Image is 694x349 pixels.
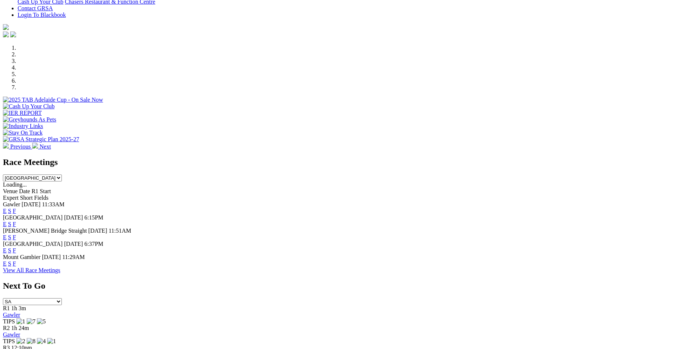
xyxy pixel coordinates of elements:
[47,338,56,345] img: 1
[18,5,53,11] a: Contact GRSA
[3,312,20,318] a: Gawler
[3,188,18,194] span: Venue
[3,24,9,30] img: logo-grsa-white.png
[62,254,85,260] span: 11:29AM
[3,97,103,103] img: 2025 TAB Adelaide Cup - On Sale Now
[8,221,11,227] a: S
[10,31,16,37] img: twitter.svg
[3,221,7,227] a: E
[3,325,10,331] span: R2
[64,214,83,221] span: [DATE]
[3,201,20,207] span: Gawler
[88,228,107,234] span: [DATE]
[3,260,7,267] a: E
[3,241,63,247] span: [GEOGRAPHIC_DATA]
[32,143,51,150] a: Next
[18,12,66,18] a: Login To Blackbook
[3,208,7,214] a: E
[8,208,11,214] a: S
[37,318,46,325] img: 5
[3,234,7,240] a: E
[8,260,11,267] a: S
[37,338,46,345] img: 4
[34,195,48,201] span: Fields
[42,201,65,207] span: 11:33AM
[19,188,30,194] span: Date
[3,214,63,221] span: [GEOGRAPHIC_DATA]
[11,305,26,311] span: 1h 3m
[16,318,25,325] img: 1
[3,305,10,311] span: R1
[3,254,41,260] span: Mount Gambier
[3,136,79,143] img: GRSA Strategic Plan 2025-27
[3,130,42,136] img: Stay On Track
[20,195,33,201] span: Short
[109,228,131,234] span: 11:51AM
[27,338,35,345] img: 8
[64,241,83,247] span: [DATE]
[3,195,19,201] span: Expert
[11,325,29,331] span: 1h 24m
[22,201,41,207] span: [DATE]
[3,123,43,130] img: Industry Links
[3,338,15,344] span: TIPS
[3,181,27,188] span: Loading...
[31,188,51,194] span: R1 Start
[8,234,11,240] a: S
[13,208,16,214] a: F
[3,318,15,324] span: TIPS
[40,143,51,150] span: Next
[3,143,32,150] a: Previous
[3,116,56,123] img: Greyhounds As Pets
[85,214,104,221] span: 6:15PM
[3,247,7,254] a: E
[13,247,16,254] a: F
[85,241,104,247] span: 6:37PM
[3,281,691,291] h2: Next To Go
[3,267,60,273] a: View All Race Meetings
[13,260,16,267] a: F
[13,221,16,227] a: F
[27,318,35,325] img: 7
[3,143,9,149] img: chevron-left-pager-white.svg
[3,103,55,110] img: Cash Up Your Club
[3,110,42,116] img: IER REPORT
[3,157,691,167] h2: Race Meetings
[3,31,9,37] img: facebook.svg
[10,143,31,150] span: Previous
[3,228,87,234] span: [PERSON_NAME] Bridge Straight
[42,254,61,260] span: [DATE]
[8,247,11,254] a: S
[16,338,25,345] img: 2
[13,234,16,240] a: F
[3,331,20,338] a: Gawler
[32,143,38,149] img: chevron-right-pager-white.svg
